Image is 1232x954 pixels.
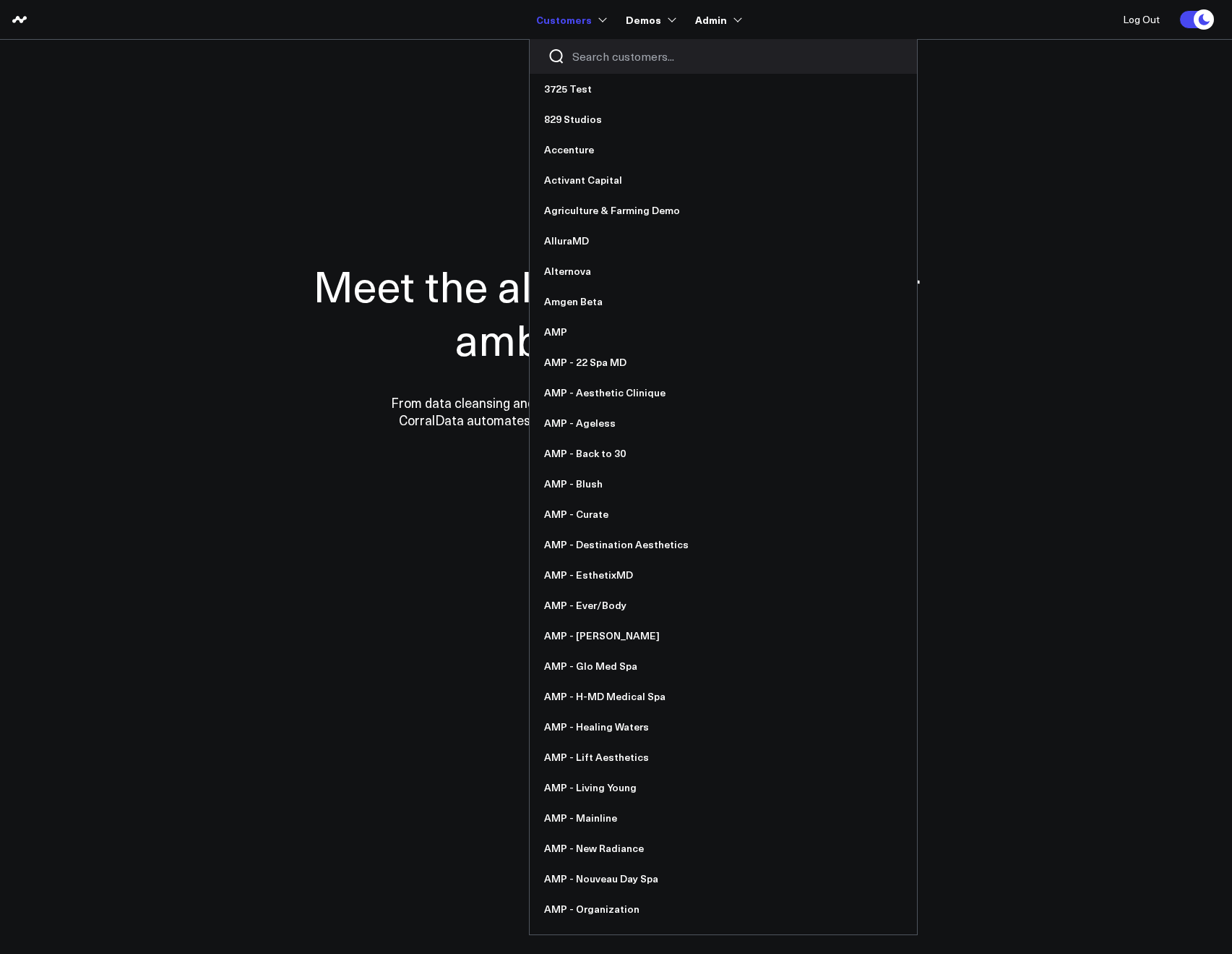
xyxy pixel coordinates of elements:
a: Admin [695,7,739,33]
a: AMP - New Radiance [530,833,917,864]
a: AMP - Ageless [530,408,917,438]
a: AMP - H-MD Medical Spa [530,681,917,712]
a: AMP - Destination Aesthetics [530,529,917,560]
input: Search customers input [572,48,899,64]
a: AMP - Mainline [530,803,917,833]
a: AMP - Aesthetic Clinique [530,378,917,408]
a: AMP - Curate [530,499,917,529]
a: AlluraMD [530,226,917,256]
a: AMP - Organization [530,894,917,924]
a: Accenture [530,135,917,165]
h1: Meet the all-in-one data hub for ambitious teams [262,258,970,365]
a: Amgen Beta [530,286,917,317]
a: AMP - Nouveau Day Spa [530,864,917,894]
a: AMP - Lift Aesthetics [530,742,917,772]
a: 3725 Test [530,74,917,104]
a: Agriculture & Farming Demo [530,195,917,226]
p: From data cleansing and integration to personalized dashboards and insights, CorralData automates... [360,394,873,429]
a: Customers [536,7,604,33]
a: AMP - Living Young [530,772,917,803]
a: AMP - 22 Spa MD [530,347,917,378]
a: AMP - EsthetixMD [530,560,917,590]
a: Demos [626,7,673,33]
a: AMP - Healing Waters [530,712,917,742]
a: AMP - Back to 30 [530,438,917,469]
button: Search customers button [548,48,565,65]
a: AMP - Glo Med Spa [530,651,917,681]
a: AMP - [PERSON_NAME] [530,621,917,651]
a: Activant Capital [530,165,917,195]
a: AMP - Blush [530,469,917,499]
a: AMP [530,317,917,347]
a: AMP - Ever/Body [530,590,917,621]
a: Alternova [530,256,917,286]
a: 829 Studios [530,104,917,135]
